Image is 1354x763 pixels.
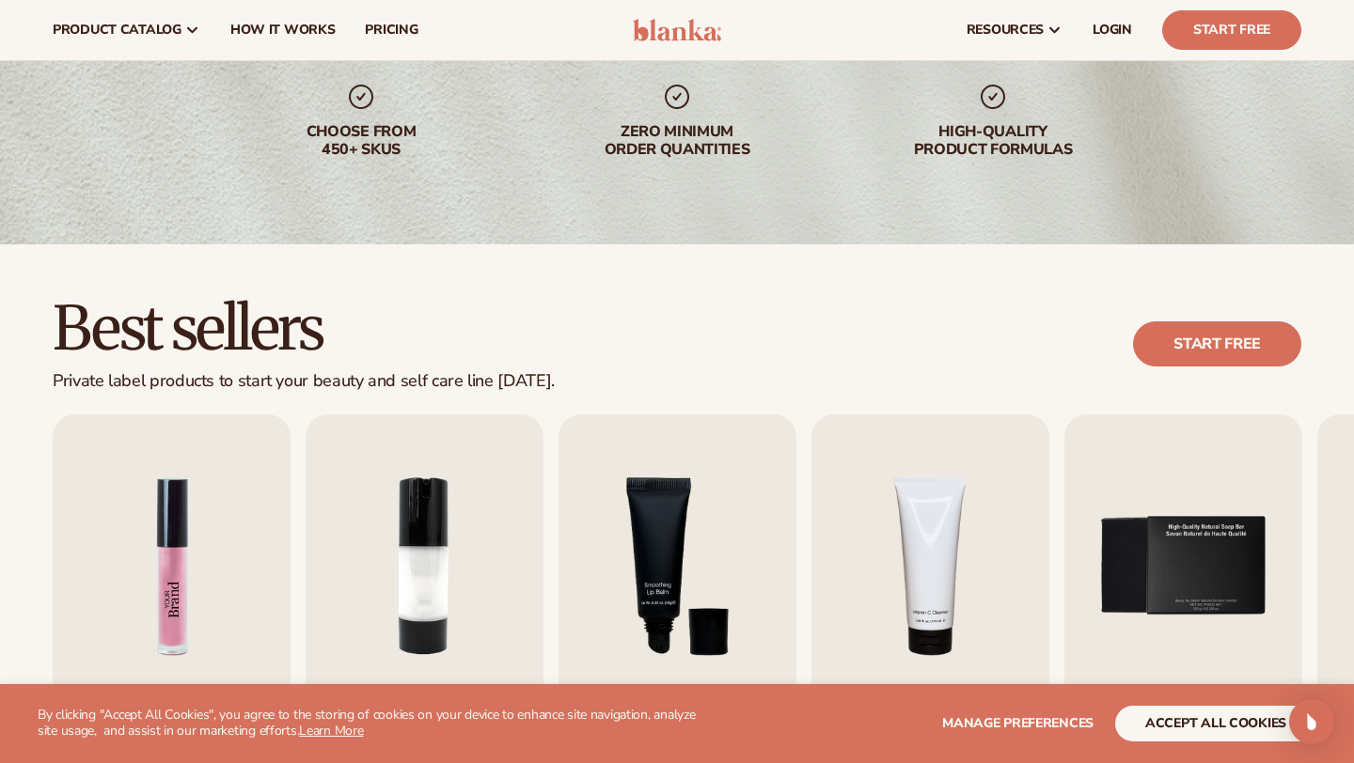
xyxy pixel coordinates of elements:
a: Learn More [299,722,363,740]
span: How It Works [230,23,336,38]
div: Choose from 450+ Skus [241,123,481,159]
h2: Best sellers [53,297,555,360]
div: Open Intercom Messenger [1289,699,1334,744]
span: resources [967,23,1044,38]
button: Manage preferences [942,706,1094,741]
button: accept all cookies [1115,706,1316,741]
a: Start Free [1162,10,1301,50]
span: product catalog [53,23,181,38]
a: Start free [1133,321,1301,366]
img: logo [633,19,722,41]
p: By clicking "Accept All Cookies", you agree to the storing of cookies on your device to enhance s... [38,708,707,740]
span: LOGIN [1093,23,1132,38]
span: Manage preferences [942,714,1094,732]
div: Private label products to start your beauty and self care line [DATE]. [53,371,555,392]
img: Shopify Image 5 [53,414,291,718]
span: pricing [365,23,417,38]
div: Zero minimum order quantities [557,123,797,159]
div: High-quality product formulas [873,123,1113,159]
